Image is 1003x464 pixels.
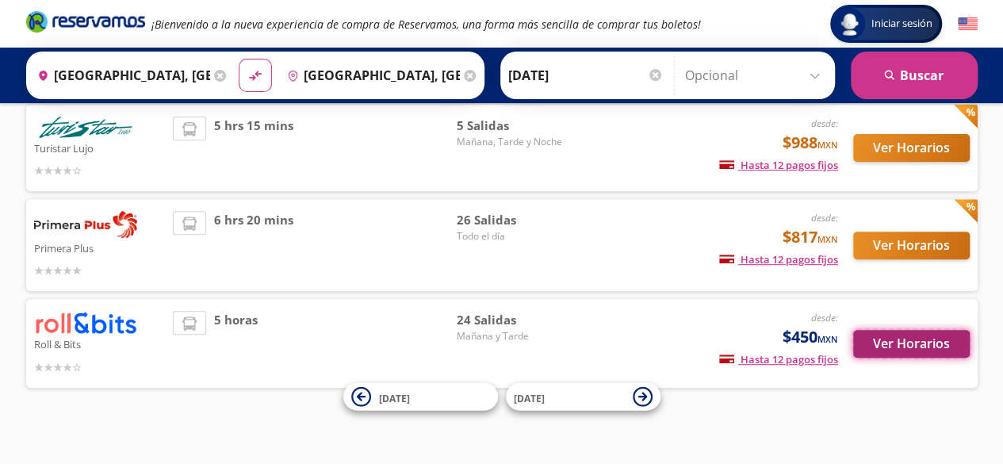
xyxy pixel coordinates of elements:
[34,334,166,353] p: Roll & Bits
[783,225,838,249] span: $817
[853,330,970,358] button: Ver Horarios
[379,391,410,405] span: [DATE]
[783,131,838,155] span: $988
[865,16,939,32] span: Iniciar sesión
[508,56,664,95] input: Elegir Fecha
[34,238,166,257] p: Primera Plus
[34,117,137,138] img: Turistar Lujo
[456,329,567,343] span: Mañana y Tarde
[34,211,137,238] img: Primera Plus
[853,134,970,162] button: Ver Horarios
[34,311,137,334] img: Roll & Bits
[719,352,838,366] span: Hasta 12 pagos fijos
[34,138,166,157] p: Turistar Lujo
[214,311,258,375] span: 5 horas
[151,17,701,32] em: ¡Bienvenido a la nueva experiencia de compra de Reservamos, una forma más sencilla de comprar tus...
[817,333,838,345] small: MXN
[719,252,838,267] span: Hasta 12 pagos fijos
[31,56,210,95] input: Buscar Origen
[456,135,567,149] span: Mañana, Tarde y Noche
[811,117,838,130] em: desde:
[506,383,660,411] button: [DATE]
[817,139,838,151] small: MXN
[281,56,460,95] input: Buscar Destino
[685,56,827,95] input: Opcional
[214,117,293,179] span: 5 hrs 15 mins
[214,211,293,279] span: 6 hrs 20 mins
[958,14,978,34] button: English
[456,211,567,229] span: 26 Salidas
[26,10,145,33] i: Brand Logo
[719,158,838,172] span: Hasta 12 pagos fijos
[514,391,545,405] span: [DATE]
[456,311,567,329] span: 24 Salidas
[456,229,567,244] span: Todo el día
[811,211,838,224] em: desde:
[26,10,145,38] a: Brand Logo
[456,117,567,135] span: 5 Salidas
[817,233,838,245] small: MXN
[851,52,978,99] button: Buscar
[343,383,498,411] button: [DATE]
[783,325,838,349] span: $450
[811,311,838,324] em: desde:
[853,232,970,259] button: Ver Horarios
